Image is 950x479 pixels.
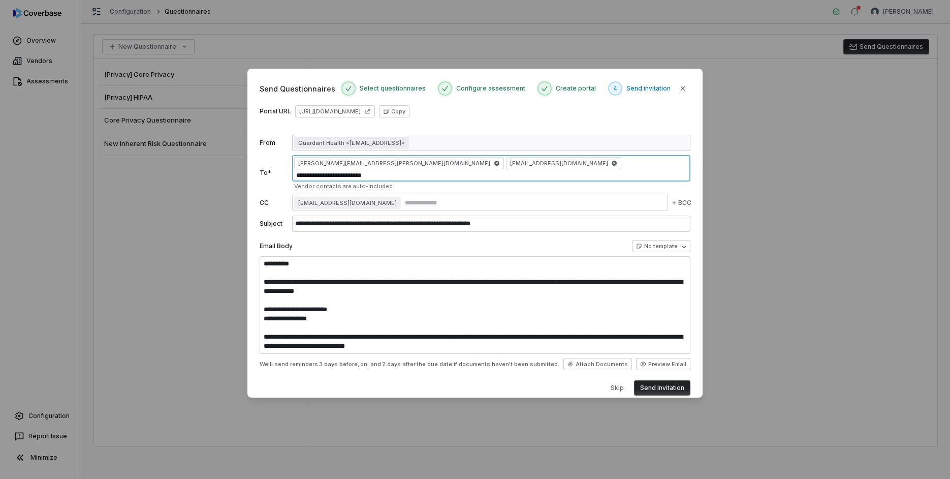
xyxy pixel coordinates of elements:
[319,361,359,368] span: 3 days before,
[360,361,381,368] span: on, and
[295,105,375,117] a: [URL][DOMAIN_NAME]
[260,242,293,250] label: Email Body
[556,84,596,93] span: Create portal
[360,84,426,93] span: Select questionnaires
[294,183,690,190] div: Vendor contacts are auto-included
[456,84,525,93] span: Configure assessment
[634,380,690,396] button: Send Invitation
[669,191,693,215] button: BCC
[260,361,318,368] span: We'll send reminders
[294,157,504,169] span: [PERSON_NAME][EMAIL_ADDRESS][PERSON_NAME][DOMAIN_NAME]
[260,199,288,207] label: CC
[260,220,288,228] label: Subject
[613,85,617,93] span: 4
[298,139,405,147] span: Guardant Health <[EMAIL_ADDRESS]>
[382,361,416,368] span: 2 days after
[636,358,690,370] button: Preview Email
[506,157,622,169] span: [EMAIL_ADDRESS][DOMAIN_NAME]
[260,107,291,115] label: Portal URL
[605,380,630,396] button: Skip
[576,361,628,368] span: Attach Documents
[260,139,288,147] label: From
[298,199,397,207] span: [EMAIL_ADDRESS][DOMAIN_NAME]
[563,358,632,370] button: Attach Documents
[260,83,335,94] span: Send Questionnaires
[626,84,671,93] span: Send invitation
[417,361,559,368] span: the due date if documents haven't been submitted.
[379,105,409,117] button: Copy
